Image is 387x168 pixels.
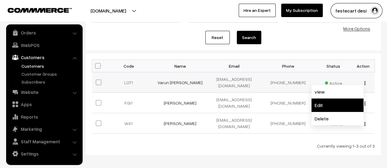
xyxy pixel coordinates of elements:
[8,52,80,63] a: Customers
[107,60,153,72] th: Code
[8,27,80,38] a: Orders
[352,60,375,72] th: Action
[364,102,365,105] img: Menu
[8,148,80,159] a: Settings
[8,123,80,134] a: Marketing
[158,80,203,85] a: Varun [PERSON_NAME]
[364,122,365,126] img: Menu
[205,31,230,44] a: Reset
[69,3,147,18] button: [DOMAIN_NAME]
[20,79,80,85] a: Subscribers
[325,78,342,86] span: Active
[261,113,315,134] td: [PHONE_NUMBER]
[8,8,72,13] img: COMMMERCE
[20,71,80,77] a: Customer Groups
[92,143,375,149] div: Currently viewing 1-3 out of 3
[311,112,363,125] a: Delete
[239,4,276,17] a: Hire an Expert
[364,81,365,85] img: Menu
[343,26,370,31] a: More Options
[207,72,261,93] td: [EMAIL_ADDRESS][DOMAIN_NAME]
[153,60,207,72] th: Name
[207,113,261,134] td: [EMAIL_ADDRESS][DOMAIN_NAME]
[107,113,153,134] td: IAS1
[8,136,80,147] a: Staff Management
[261,93,315,113] td: [PHONE_NUMBER]
[8,40,80,51] a: WebPOS
[330,3,382,18] button: festecart desi
[8,87,80,98] a: Website
[8,99,80,110] a: Apps
[370,6,379,15] img: user
[107,93,153,113] td: FGI1
[237,31,261,44] button: Search
[164,100,196,105] a: [PERSON_NAME]
[315,60,352,72] th: Status
[207,60,261,72] th: Email
[20,63,80,69] a: Customers
[311,85,363,98] a: view
[207,93,261,113] td: [EMAIL_ADDRESS][DOMAIN_NAME]
[164,121,196,126] a: [PERSON_NAME]
[281,4,323,17] a: My Subscription
[8,111,80,122] a: Reports
[261,60,315,72] th: Phone
[8,6,61,13] a: COMMMERCE
[261,72,315,93] td: [PHONE_NUMBER]
[107,72,153,93] td: LOT1
[311,98,363,112] a: Edit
